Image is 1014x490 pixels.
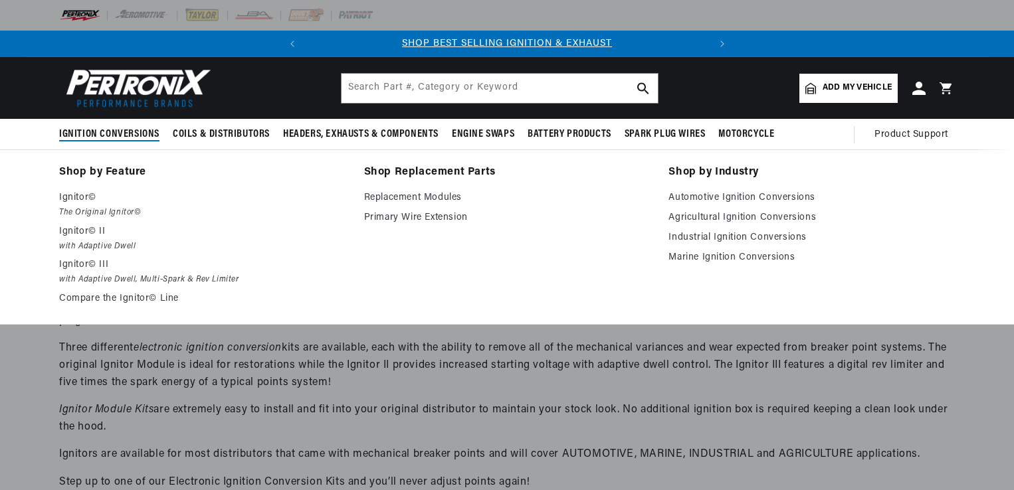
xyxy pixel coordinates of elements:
[874,127,948,142] span: Product Support
[712,119,781,150] summary: Motorcycle
[452,127,514,141] span: Engine Swaps
[625,127,706,141] span: Spark Plug Wires
[59,402,955,436] p: are extremely easy to install and fit into your original distributor to maintain your stock look....
[59,224,346,240] p: Ignitor© II
[59,273,346,287] em: with Adaptive Dwell, Multi-Spark & Rev Limiter
[668,250,955,266] a: Marine Ignition Conversions
[173,127,270,141] span: Coils & Distributors
[59,190,346,206] p: Ignitor©
[668,230,955,246] a: Industrial Ignition Conversions
[342,74,658,103] input: Search Part #, Category or Keyword
[59,224,346,254] a: Ignitor© II with Adaptive Dwell
[823,82,892,94] span: Add my vehicle
[402,39,612,48] a: SHOP BEST SELLING IGNITION & EXHAUST
[59,291,346,307] a: Compare the Ignitor© Line
[283,127,439,141] span: Headers, Exhausts & Components
[279,31,306,57] button: Translation missing: en.sections.announcements.previous_announcement
[59,257,346,273] p: Ignitor© III
[59,163,346,182] a: Shop by Feature
[799,74,898,103] a: Add my vehicle
[59,257,346,287] a: Ignitor© III with Adaptive Dwell, Multi-Spark & Rev Limiter
[306,37,709,51] div: Announcement
[166,119,276,150] summary: Coils & Distributors
[59,404,153,415] em: Ignitor Module Kits
[276,119,445,150] summary: Headers, Exhausts & Components
[668,210,955,226] a: Agricultural Ignition Conversions
[364,163,651,182] a: Shop Replacement Parts
[59,446,955,463] p: Ignitors are available for most distributors that came with mechanical breaker points and will co...
[528,127,611,141] span: Battery Products
[521,119,618,150] summary: Battery Products
[718,127,774,141] span: Motorcycle
[629,74,658,103] button: search button
[59,190,346,220] a: Ignitor© The Original Ignitor©
[134,343,282,353] em: electronic ignition conversion
[874,119,955,151] summary: Product Support
[709,31,736,57] button: Translation missing: en.sections.announcements.next_announcement
[618,119,712,150] summary: Spark Plug Wires
[59,65,212,111] img: Pertronix
[306,37,709,51] div: 1 of 2
[59,206,346,220] em: The Original Ignitor©
[668,190,955,206] a: Automotive Ignition Conversions
[26,31,988,57] slideshow-component: Translation missing: en.sections.announcements.announcement_bar
[59,240,346,254] em: with Adaptive Dwell
[59,127,159,141] span: Ignition Conversions
[364,190,651,206] a: Replacement Modules
[59,340,955,391] p: Three different kits are available, each with the ability to remove all of the mechanical varianc...
[445,119,521,150] summary: Engine Swaps
[668,163,955,182] a: Shop by Industry
[364,210,651,226] a: Primary Wire Extension
[59,119,166,150] summary: Ignition Conversions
